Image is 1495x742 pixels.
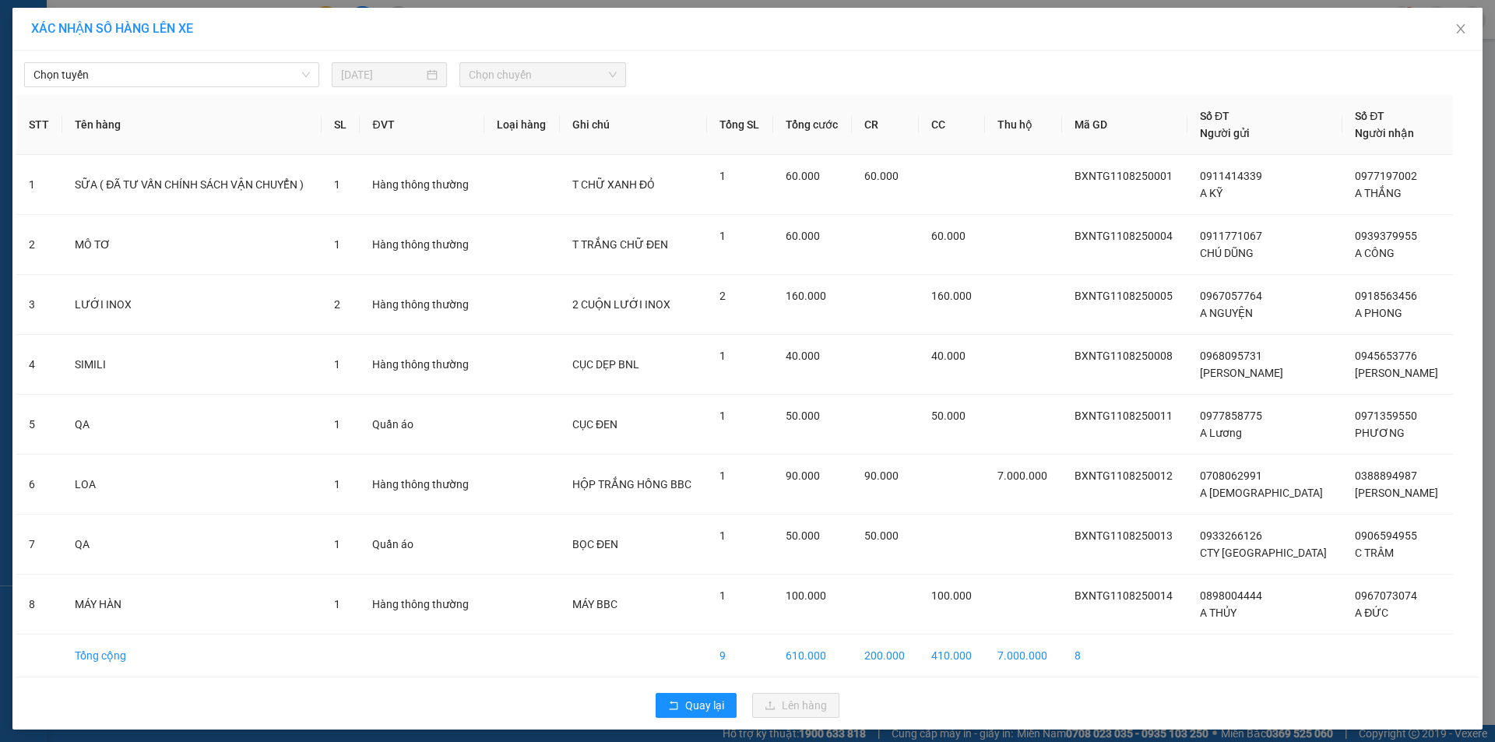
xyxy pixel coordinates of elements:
span: C TRÂM [1355,547,1394,559]
span: 0977858775 [1200,410,1262,422]
button: uploadLên hàng [752,693,839,718]
td: 7.000.000 [985,635,1061,677]
span: BXNTG1108250001 [1075,170,1173,182]
span: 0898004444 [1200,589,1262,602]
td: 8 [16,575,62,635]
span: A THẮNG [1355,187,1402,199]
span: A NGUYỆN [1200,307,1253,319]
span: close [1455,23,1467,35]
span: BXNTG1108250011 [1075,410,1173,422]
span: 0971359550 [1355,410,1417,422]
span: PHƯƠNG [1355,427,1405,439]
span: 1 [334,238,340,251]
span: A THỦY - 0898004444 [83,29,209,42]
span: HỘP TRẮNG HỒNG BBC [572,478,691,491]
span: XÁC NHẬN SỐ HÀNG LÊN XE [31,21,193,36]
td: Hàng thông thường [360,455,484,515]
span: 60.000 [864,170,899,182]
td: 610.000 [773,635,852,677]
span: Người nhận [1355,127,1414,139]
td: Tổng cộng [62,635,322,677]
span: T CHỮ XANH ĐỎ [572,178,655,191]
span: Chọn tuyến [33,63,310,86]
span: Kho 47 - Bến Xe Ngã Tư Ga [111,9,295,25]
input: 11/08/2025 [341,66,424,83]
span: 0939379955 [1355,230,1417,242]
span: 40.000 [931,350,966,362]
span: 160.000 [786,290,826,302]
td: Hàng thông thường [360,155,484,215]
th: SL [322,95,360,155]
td: 7 [16,515,62,575]
span: 1 [719,589,726,602]
span: A ĐỨC [1355,607,1388,619]
span: 19:02:48 [DATE] [83,59,315,86]
span: 1 [719,230,726,242]
span: Người gửi [1200,127,1250,139]
span: 0977197002 [1355,170,1417,182]
td: 5 [16,395,62,455]
span: [PERSON_NAME] [1355,487,1438,499]
span: CTY [GEOGRAPHIC_DATA] [1200,547,1327,559]
span: [PERSON_NAME] [1200,367,1283,379]
th: Mã GD [1062,95,1187,155]
span: 1 [719,410,726,422]
span: 50.000 [786,410,820,422]
span: BXNTG1108250014 - [83,45,315,86]
span: 160.000 [931,290,972,302]
th: CR [852,95,919,155]
td: MÔ TƠ [62,215,322,275]
span: Quay lại [685,697,724,714]
th: Loại hàng [484,95,560,155]
td: 6 [16,455,62,515]
th: Tổng cước [773,95,852,155]
span: Chọn chuyến [469,63,617,86]
span: 0911414339 [1200,170,1262,182]
span: 1 [719,350,726,362]
td: Quần áo [360,515,484,575]
span: 0708062991 [1200,469,1262,482]
td: 9 [707,635,773,677]
span: A THỦY [1200,607,1236,619]
span: 1 [334,358,340,371]
span: rollback [668,700,679,712]
span: Số ĐT [1200,110,1229,122]
span: 1 [334,598,340,610]
td: SIMILI [62,335,322,395]
span: 60.000 [786,230,820,242]
td: 3 [16,275,62,335]
td: QA [62,515,322,575]
span: 90.000 [864,469,899,482]
span: 60.000 [786,170,820,182]
strong: Nhận: [9,100,322,185]
span: 0945653776 [1355,350,1417,362]
span: 50.000 [931,410,966,422]
span: BXNTG1108250004 [1075,230,1173,242]
span: BXNTG1108250013 [1075,529,1173,542]
span: 60.000 [931,230,966,242]
span: A CÔNG [1355,247,1395,259]
span: 0918563456 [1355,290,1417,302]
span: 0906594955 [1355,529,1417,542]
span: T TRẮNG CHỮ ĐEN [572,238,668,251]
span: 1 [719,529,726,542]
th: Tên hàng [62,95,322,155]
th: CC [919,95,986,155]
td: Hàng thông thường [360,275,484,335]
span: 1 [334,178,340,191]
th: Ghi chú [560,95,707,155]
span: 1 [334,478,340,491]
td: 200.000 [852,635,919,677]
span: 100.000 [786,589,826,602]
td: MÁY HÀN [62,575,322,635]
span: 0967057764 [1200,290,1262,302]
span: BỌC ĐEN [572,538,618,550]
span: 0968095731 [1200,350,1262,362]
td: Quần áo [360,395,484,455]
span: MÁY BBC [572,598,617,610]
span: BXNTG1108250005 [1075,290,1173,302]
span: CỤC DẸP BNL [572,358,639,371]
span: 100.000 [931,589,972,602]
span: CỤC ĐEN [572,418,617,431]
td: LOA [62,455,322,515]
